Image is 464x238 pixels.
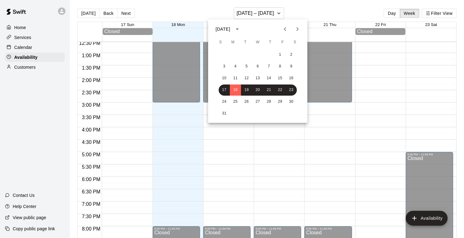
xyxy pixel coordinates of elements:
[219,108,230,119] button: 31
[227,36,239,49] span: Monday
[291,23,304,35] button: Next month
[241,73,252,84] button: 12
[286,61,297,72] button: 9
[241,61,252,72] button: 5
[263,96,274,107] button: 28
[216,26,230,32] div: [DATE]
[274,73,286,84] button: 15
[252,84,263,96] button: 20
[274,61,286,72] button: 8
[252,61,263,72] button: 6
[230,61,241,72] button: 4
[265,36,276,49] span: Thursday
[219,73,230,84] button: 10
[286,49,297,60] button: 2
[252,96,263,107] button: 27
[232,24,243,34] button: calendar view is open, switch to year view
[219,84,230,96] button: 17
[219,96,230,107] button: 24
[263,73,274,84] button: 14
[230,96,241,107] button: 25
[241,96,252,107] button: 26
[274,49,286,60] button: 1
[279,23,291,35] button: Previous month
[219,61,230,72] button: 3
[241,84,252,96] button: 19
[286,96,297,107] button: 30
[263,84,274,96] button: 21
[286,84,297,96] button: 23
[215,36,226,49] span: Sunday
[286,73,297,84] button: 16
[252,73,263,84] button: 13
[277,36,288,49] span: Friday
[289,36,301,49] span: Saturday
[230,73,241,84] button: 11
[274,96,286,107] button: 29
[240,36,251,49] span: Tuesday
[274,84,286,96] button: 22
[252,36,263,49] span: Wednesday
[263,61,274,72] button: 7
[230,84,241,96] button: 18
